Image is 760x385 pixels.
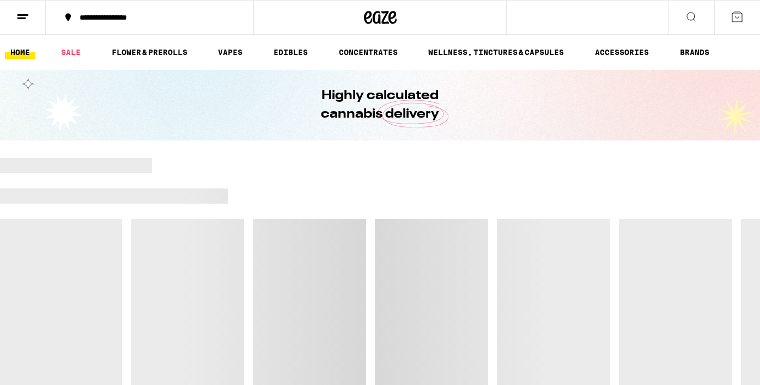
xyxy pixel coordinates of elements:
[589,46,654,59] a: ACCESSORIES
[333,46,403,59] a: CONCENTRATES
[5,46,35,59] a: HOME
[268,46,313,59] a: EDIBLES
[56,46,86,59] a: SALE
[423,46,569,59] a: WELLNESS, TINCTURES & CAPSULES
[674,46,715,59] button: BRANDS
[212,46,248,59] a: VAPES
[106,46,193,59] a: FLOWER & PREROLLS
[290,87,470,124] h1: Highly calculated cannabis delivery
